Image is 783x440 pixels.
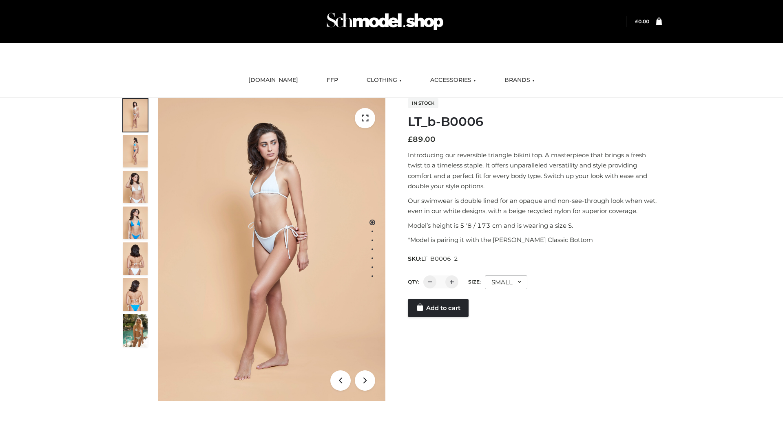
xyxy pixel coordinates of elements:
[408,235,662,245] p: *Model is pairing it with the [PERSON_NAME] Classic Bottom
[408,196,662,216] p: Our swimwear is double lined for an opaque and non-see-through look when wet, even in our white d...
[408,135,436,144] bdi: 89.00
[123,135,148,167] img: ArielClassicBikiniTop_CloudNine_AzureSky_OW114ECO_2-scaled.jpg
[635,18,649,24] bdi: 0.00
[123,242,148,275] img: ArielClassicBikiniTop_CloudNine_AzureSky_OW114ECO_7-scaled.jpg
[408,135,413,144] span: £
[361,71,408,89] a: CLOTHING
[408,299,469,317] a: Add to cart
[324,5,446,37] img: Schmodel Admin 964
[321,71,344,89] a: FFP
[635,18,638,24] span: £
[408,279,419,285] label: QTY:
[408,98,438,108] span: In stock
[408,114,662,129] h1: LT_b-B0006
[408,150,662,191] p: Introducing our reversible triangle bikini top. A masterpiece that brings a fresh twist to a time...
[123,314,148,347] img: Arieltop_CloudNine_AzureSky2.jpg
[468,279,481,285] label: Size:
[498,71,541,89] a: BRANDS
[408,254,459,264] span: SKU:
[158,98,385,401] img: LT_b-B0006
[635,18,649,24] a: £0.00
[242,71,304,89] a: [DOMAIN_NAME]
[123,207,148,239] img: ArielClassicBikiniTop_CloudNine_AzureSky_OW114ECO_4-scaled.jpg
[123,278,148,311] img: ArielClassicBikiniTop_CloudNine_AzureSky_OW114ECO_8-scaled.jpg
[123,99,148,132] img: ArielClassicBikiniTop_CloudNine_AzureSky_OW114ECO_1-scaled.jpg
[408,220,662,231] p: Model’s height is 5 ‘8 / 173 cm and is wearing a size S.
[421,255,458,262] span: LT_B0006_2
[485,275,527,289] div: SMALL
[424,71,482,89] a: ACCESSORIES
[123,171,148,203] img: ArielClassicBikiniTop_CloudNine_AzureSky_OW114ECO_3-scaled.jpg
